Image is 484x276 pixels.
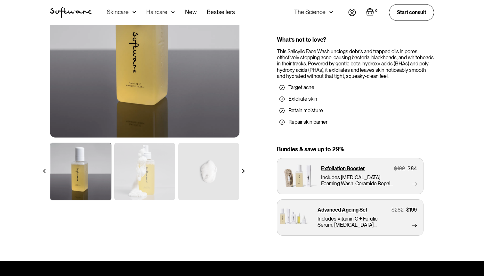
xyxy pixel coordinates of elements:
li: Repair skin barrier [279,119,432,125]
div: What’s not to love? [277,36,434,43]
div: $ [406,207,409,213]
div: $ [407,165,411,171]
div: Haircare [146,9,167,15]
img: arrow left [42,169,46,173]
div: $ [394,165,397,171]
a: Exfoliation Booster$102$84Includes [MEDICAL_DATA] Foaming Wash, Ceramide Repair Balm and Cleansin... [277,158,423,194]
div: This Salicylic Face Wash unclogs debris and trapped oils in pores, effectively stopping acne-caus... [277,48,434,79]
div: The Science [294,9,326,15]
div: Skincare [107,9,129,15]
a: home [50,7,92,18]
img: arrow down [329,9,333,15]
p: Advanced Ageing Set [318,207,367,213]
div: $ [391,207,395,213]
img: arrow right [241,169,246,173]
a: Open empty cart [366,8,379,17]
div: 282 [395,207,404,213]
p: Exfoliation Booster [321,165,365,171]
a: Advanced Ageing Set$282$199Includes Vitamin C + Ferulic Serum, [MEDICAL_DATA] Complex Oil, Salicy... [277,199,423,236]
div: 102 [397,165,405,171]
img: arrow down [171,9,175,15]
div: 84 [411,165,417,171]
img: Software Logo [50,7,92,18]
div: Bundles & save up to 29% [277,146,434,153]
li: Target acne [279,84,432,91]
li: Retain moisture [279,107,432,114]
div: 199 [409,207,417,213]
img: arrow down [133,9,136,15]
li: Exfoliate skin [279,96,432,102]
p: Includes [MEDICAL_DATA] Foaming Wash, Ceramide Repair Balm and Cleansing Cloth [321,174,394,187]
div: 0 [374,8,379,14]
p: Includes Vitamin C + Ferulic Serum, [MEDICAL_DATA] Complex Oil, Salicylic Foaming Wash, Ceramide ... [318,216,390,228]
a: Start consult [389,4,434,21]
